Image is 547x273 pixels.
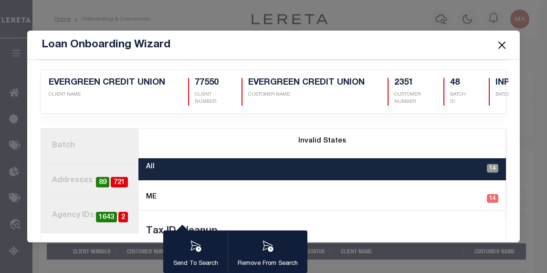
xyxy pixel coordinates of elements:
[487,164,498,173] span: 14
[248,91,365,98] p: CUSTOMER NAME
[394,91,421,106] p: CUSTOMER NUMBER
[41,164,138,198] a: Addresses72189
[96,177,109,188] span: 89
[96,212,117,223] span: 1643
[248,78,365,88] h5: EVERGREEN CREDIT UNION
[394,78,421,88] h5: 2351
[298,136,346,147] label: Invalid States
[495,78,530,88] h5: INP
[496,39,508,51] button: Close
[118,212,128,223] span: 2
[49,78,165,88] h5: EVERGREEN CREDIT UNION
[41,198,138,233] a: Agency IDs21643
[450,78,466,88] h5: 48
[195,91,219,106] p: CLIENT NUMBER
[49,91,165,98] p: CLIENT NAME
[495,91,530,98] p: BATCH STATUS
[146,162,155,173] label: All
[42,38,170,52] h5: Loan Onboarding Wizard
[41,129,138,164] a: Batch
[146,213,499,250] div: Tax ID Cleanup
[41,233,138,268] a: Tax IDs
[111,177,128,188] span: 721
[487,194,498,203] span: 14
[450,91,466,106] p: BATCH ID
[195,78,219,88] h5: 77550
[146,192,157,203] label: ME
